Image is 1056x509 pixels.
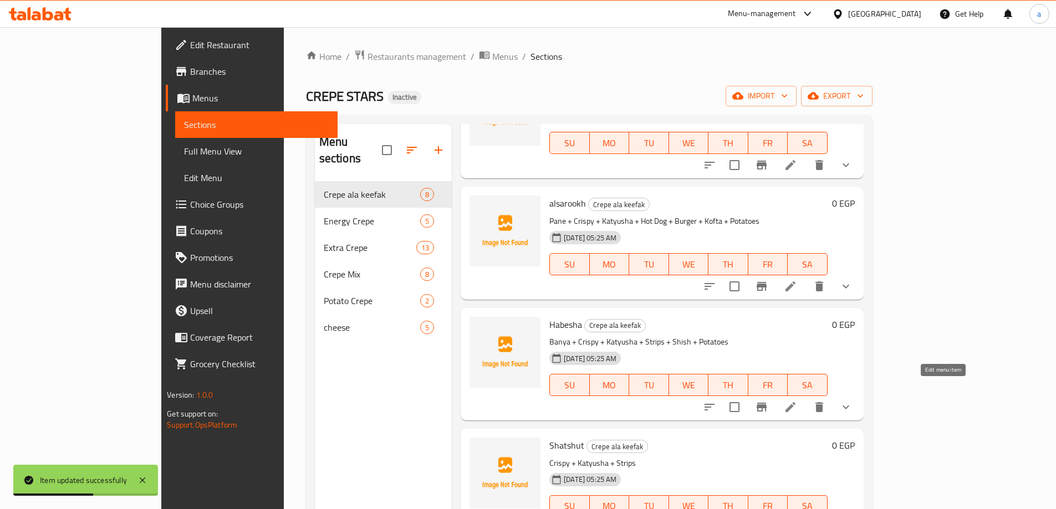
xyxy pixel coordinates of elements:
[748,253,788,275] button: FR
[315,287,452,314] div: Potato Crepe2
[354,49,466,64] a: Restaurants management
[167,418,237,432] a: Support.OpsPlatform
[166,58,338,85] a: Branches
[492,50,518,63] span: Menus
[166,85,338,111] a: Menus
[723,395,746,419] span: Select to update
[190,251,329,264] span: Promotions
[549,132,589,154] button: SU
[166,218,338,244] a: Coupons
[634,377,665,393] span: TU
[399,137,425,163] span: Sort sections
[417,243,433,253] span: 13
[748,273,775,300] button: Branch-specific-item
[166,351,338,377] a: Grocery Checklist
[753,377,784,393] span: FR
[788,132,828,154] button: SA
[184,171,329,184] span: Edit Menu
[324,241,416,254] span: Extra Crepe
[420,268,434,281] div: items
[753,256,784,273] span: FR
[190,224,329,238] span: Coupons
[306,49,873,64] nav: breadcrumb
[549,316,582,333] span: Habesha
[748,152,775,178] button: Branch-specific-item
[166,297,338,324] a: Upsell
[839,158,853,172] svg: Show Choices
[708,374,748,396] button: TH
[421,189,433,200] span: 8
[315,181,452,208] div: Crepe ala keefak8
[421,216,433,227] span: 5
[806,152,833,178] button: delete
[839,400,853,414] svg: Show Choices
[375,138,399,162] span: Select all sections
[166,244,338,271] a: Promotions
[848,8,921,20] div: [GEOGRAPHIC_DATA]
[470,317,540,388] img: Habesha
[588,198,650,211] div: Crepe ala keefak
[832,317,855,332] h6: 0 EGP
[696,273,723,300] button: sort-choices
[175,111,338,138] a: Sections
[549,456,827,470] p: Crispy + Katyusha + Strips
[634,135,665,151] span: TU
[832,438,855,453] h6: 0 EGP
[674,377,705,393] span: WE
[833,152,859,178] button: show more
[713,135,744,151] span: TH
[324,188,420,201] span: Crepe ala keefak
[315,177,452,345] nav: Menu sections
[788,253,828,275] button: SA
[479,49,518,64] a: Menus
[175,138,338,164] a: Full Menu View
[522,50,526,63] li: /
[629,374,669,396] button: TU
[470,438,540,508] img: Shatshut
[784,158,797,172] a: Edit menu item
[708,132,748,154] button: TH
[530,50,562,63] span: Sections
[713,256,744,273] span: TH
[549,335,827,349] p: Banya + Crispy + Katyusha + Strips + Shish + Potatoes
[748,132,788,154] button: FR
[723,275,746,298] span: Select to update
[324,321,420,334] div: cheese
[594,256,625,273] span: MO
[748,374,788,396] button: FR
[167,407,218,421] span: Get support on:
[753,135,784,151] span: FR
[315,261,452,287] div: Crepe Mix8
[549,195,586,212] span: alsarookh
[584,319,646,332] div: Crepe ala keefak
[585,319,645,332] span: Crepe ala keefak
[315,208,452,234] div: Energy Crepe5
[559,353,621,364] span: [DATE] 05:25 AM
[192,91,329,105] span: Menus
[833,273,859,300] button: show more
[175,164,338,191] a: Edit Menu
[669,253,709,275] button: WE
[629,253,669,275] button: TU
[190,357,329,371] span: Grocery Checklist
[549,374,589,396] button: SU
[792,256,823,273] span: SA
[554,135,585,151] span: SU
[589,198,649,211] span: Crepe ala keefak
[839,280,853,293] svg: Show Choices
[728,7,796,20] div: Menu-management
[669,374,709,396] button: WE
[421,322,433,333] span: 5
[792,135,823,151] span: SA
[784,280,797,293] a: Edit menu item
[324,294,420,307] span: Potato Crepe
[388,91,421,104] div: Inactive
[674,256,705,273] span: WE
[319,133,382,167] h2: Menu sections
[196,388,213,402] span: 1.0.0
[549,437,584,454] span: Shatshut
[190,331,329,344] span: Coverage Report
